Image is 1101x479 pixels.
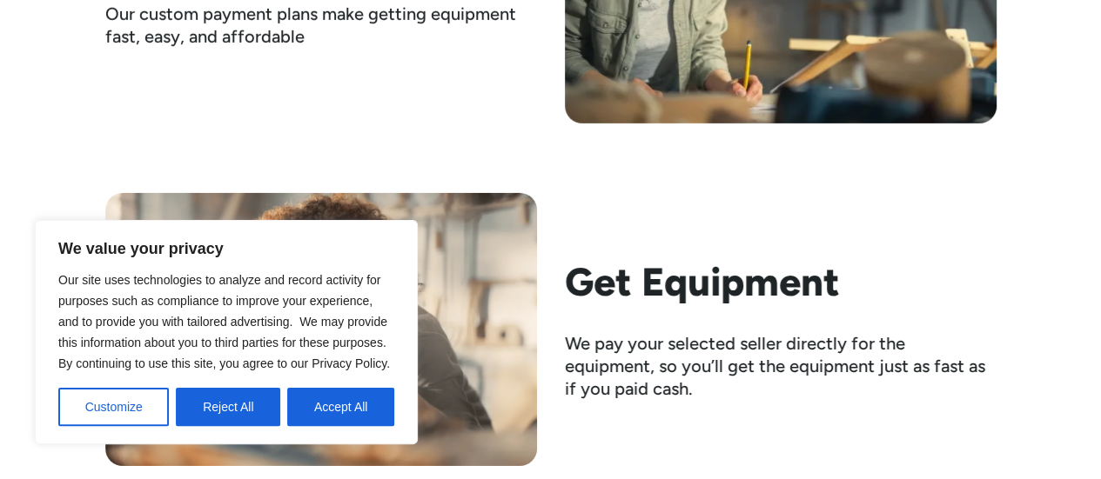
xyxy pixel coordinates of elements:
[287,388,394,426] button: Accept All
[58,273,390,370] span: Our site uses technologies to analyze and record activity for purposes such as compliance to impr...
[35,220,418,444] div: We value your privacy
[58,388,169,426] button: Customize
[58,238,394,259] p: We value your privacy
[565,332,997,400] div: We pay your selected seller directly for the equipment, so you’ll get the equipment just as fast ...
[176,388,280,426] button: Reject All
[105,193,537,466] img: Woman examining a piece of wood she has been woodworking
[565,259,997,304] h2: Get Equipment
[105,3,537,48] div: Our custom payment plans make getting equipment fast, easy, and affordable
